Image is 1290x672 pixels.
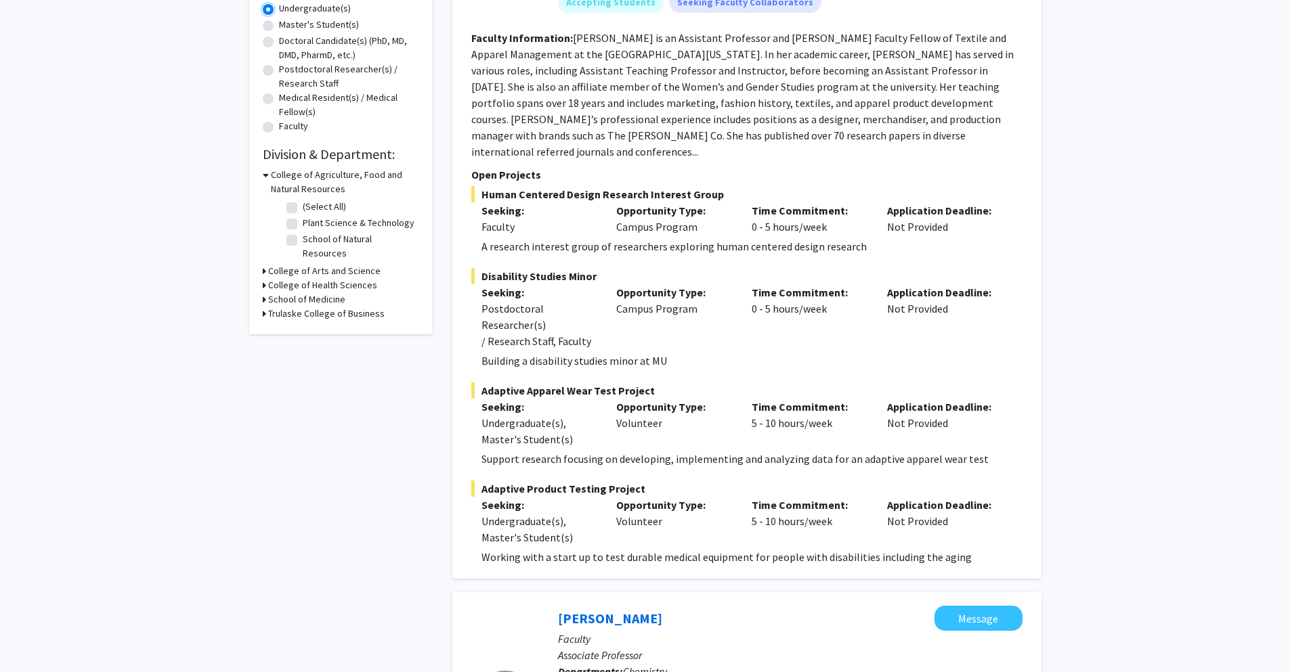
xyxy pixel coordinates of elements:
[279,1,351,16] label: Undergraduate(s)
[877,399,1012,447] div: Not Provided
[268,264,381,278] h3: College of Arts and Science
[752,399,867,415] p: Time Commitment:
[279,34,418,62] label: Doctoral Candidate(s) (PhD, MD, DMD, PharmD, etc.)
[616,202,731,219] p: Opportunity Type:
[887,399,1002,415] p: Application Deadline:
[279,18,359,32] label: Master's Student(s)
[616,399,731,415] p: Opportunity Type:
[481,415,597,447] div: Undergraduate(s), Master's Student(s)
[481,219,597,235] div: Faculty
[471,31,573,45] b: Faculty Information:
[481,300,597,349] div: Postdoctoral Researcher(s) / Research Staff, Faculty
[741,284,877,349] div: 0 - 5 hours/week
[471,480,1023,497] span: Adaptive Product Testing Project
[606,202,741,235] div: Campus Program
[268,292,345,307] h3: School of Medicine
[887,284,1002,300] p: Application Deadline:
[471,166,1023,183] p: Open Projects
[481,399,597,415] p: Seeking:
[481,202,597,219] p: Seeking:
[741,399,877,447] div: 5 - 10 hours/week
[558,631,1023,647] p: Faculty
[877,202,1012,235] div: Not Provided
[303,216,414,230] label: Plant Science & Technology
[741,497,877,545] div: 5 - 10 hours/week
[887,202,1002,219] p: Application Deadline:
[934,606,1023,631] button: Message Gary Baker
[616,284,731,300] p: Opportunity Type:
[481,549,1023,565] p: Working with a start up to test durable medical equipment for people with disabilities including ...
[877,497,1012,545] div: Not Provided
[752,202,867,219] p: Time Commitment:
[752,497,867,513] p: Time Commitment:
[481,353,1023,369] p: Building a disability studies minor at MU
[877,284,1012,349] div: Not Provided
[10,611,58,662] iframe: Chat
[606,497,741,545] div: Volunteer
[887,497,1002,513] p: Application Deadline:
[558,647,1023,663] p: Associate Professor
[606,399,741,447] div: Volunteer
[279,119,308,133] label: Faculty
[752,284,867,300] p: Time Commitment:
[481,284,597,300] p: Seeking:
[268,307,385,321] h3: Trulaske College of Business
[271,168,418,196] h3: College of Agriculture, Food and Natural Resources
[481,451,1023,467] p: Support research focusing on developing, implementing and analyzing data for an adaptive apparel ...
[303,232,415,261] label: School of Natural Resources
[606,284,741,349] div: Campus Program
[741,202,877,235] div: 0 - 5 hours/week
[471,31,1014,158] fg-read-more: [PERSON_NAME] is an Assistant Professor and [PERSON_NAME] Faculty Fellow of Textile and Apparel M...
[471,268,1023,284] span: Disability Studies Minor
[268,278,377,292] h3: College of Health Sciences
[616,497,731,513] p: Opportunity Type:
[303,200,346,214] label: (Select All)
[481,513,597,545] div: Undergraduate(s), Master's Student(s)
[263,146,418,162] h2: Division & Department:
[481,497,597,513] p: Seeking:
[481,238,1023,254] p: A research interest group of researchers exploring human centered design research
[279,91,418,119] label: Medical Resident(s) / Medical Fellow(s)
[471,382,1023,399] span: Adaptive Apparel Wear Test Project
[279,62,418,91] label: Postdoctoral Researcher(s) / Research Staff
[471,186,1023,202] span: Human Centered Design Research Interest Group
[558,610,662,627] a: [PERSON_NAME]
